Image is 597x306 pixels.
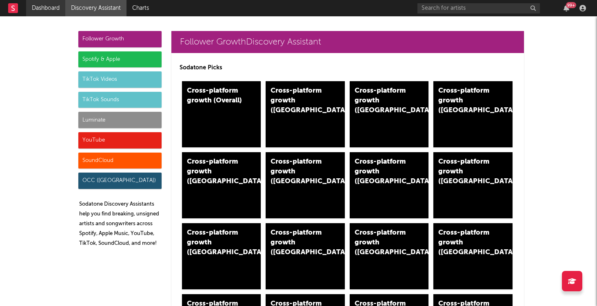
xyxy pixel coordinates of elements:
div: Follower Growth [78,31,162,47]
div: Cross-platform growth ([GEOGRAPHIC_DATA]) [187,228,242,257]
input: Search for artists [417,3,540,13]
a: Cross-platform growth ([GEOGRAPHIC_DATA]) [266,152,345,218]
p: Sodatone Picks [180,63,516,73]
a: Cross-platform growth ([GEOGRAPHIC_DATA]) [433,81,513,147]
p: Sodatone Discovery Assistants help you find breaking, unsigned artists and songwriters across Spo... [79,200,162,248]
div: OCC ([GEOGRAPHIC_DATA]) [78,173,162,189]
div: TikTok Videos [78,71,162,88]
div: Cross-platform growth ([GEOGRAPHIC_DATA]/GSA) [355,157,410,186]
a: Follower GrowthDiscovery Assistant [171,31,524,53]
a: Cross-platform growth ([GEOGRAPHIC_DATA]) [350,223,429,289]
button: 99+ [564,5,569,11]
div: Cross-platform growth ([GEOGRAPHIC_DATA]) [355,86,410,115]
div: Cross-platform growth ([GEOGRAPHIC_DATA]) [271,86,326,115]
div: Cross-platform growth ([GEOGRAPHIC_DATA]) [355,228,410,257]
div: YouTube [78,132,162,149]
a: Cross-platform growth ([GEOGRAPHIC_DATA]) [266,223,345,289]
a: Cross-platform growth ([GEOGRAPHIC_DATA]) [266,81,345,147]
div: Cross-platform growth ([GEOGRAPHIC_DATA]) [438,228,494,257]
a: Cross-platform growth ([GEOGRAPHIC_DATA]/GSA) [350,152,429,218]
div: TikTok Sounds [78,92,162,108]
a: Cross-platform growth (Overall) [182,81,261,147]
div: Cross-platform growth ([GEOGRAPHIC_DATA]) [438,86,494,115]
div: Luminate [78,112,162,128]
div: Spotify & Apple [78,51,162,68]
div: 99 + [566,2,576,8]
a: Cross-platform growth ([GEOGRAPHIC_DATA]) [433,223,513,289]
a: Cross-platform growth ([GEOGRAPHIC_DATA]) [433,152,513,218]
div: Cross-platform growth ([GEOGRAPHIC_DATA]) [271,228,326,257]
div: Cross-platform growth (Overall) [187,86,242,106]
a: Cross-platform growth ([GEOGRAPHIC_DATA]) [182,223,261,289]
div: Cross-platform growth ([GEOGRAPHIC_DATA]) [438,157,494,186]
a: Cross-platform growth ([GEOGRAPHIC_DATA]) [350,81,429,147]
div: SoundCloud [78,153,162,169]
div: Cross-platform growth ([GEOGRAPHIC_DATA]) [187,157,242,186]
a: Cross-platform growth ([GEOGRAPHIC_DATA]) [182,152,261,218]
div: Cross-platform growth ([GEOGRAPHIC_DATA]) [271,157,326,186]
